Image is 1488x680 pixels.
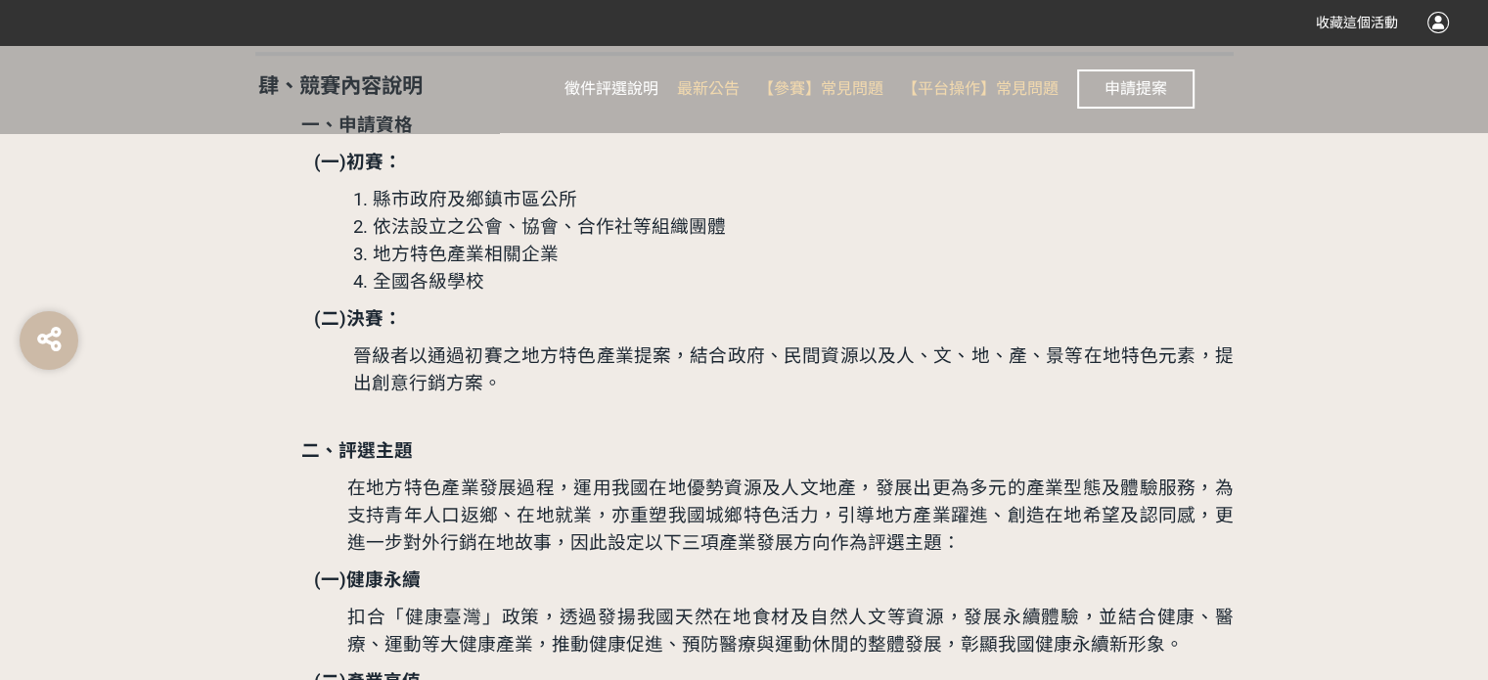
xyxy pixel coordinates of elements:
[902,79,1059,98] span: 【平台操作】常見問題
[564,45,658,133] a: 徵件評選說明
[1077,69,1195,109] button: 申請提案
[301,440,413,462] strong: 二、評選主題
[353,271,484,293] span: 4. 全國各級學校
[314,308,402,330] strong: (二)決賽：
[347,477,1234,554] span: 在地方特色產業發展過程，運用我國在地優勢資源及人文地產，發展出更為多元的產業型態及體驗服務，為支持青年人口返鄉、在地就業，亦重塑我國城鄉特色活力，引導地方產業躍進、創造在地希望及認同感，更進一步...
[347,607,1234,656] span: 扣合「健康臺灣」政策，透過發揚我國天然在地食材及自然人文等資源，發展永續體驗，並結合健康、醫療、運動等大健康產業，推動健康促進、預防醫療與運動休閒的整體發展，彰顯我國健康永續新形象。
[353,216,726,238] span: 2. 依法設立之公會、協會、合作社等組織團體
[758,79,883,98] span: 【參賽】常見問題
[677,79,740,98] span: 最新公告
[677,45,740,133] a: 最新公告
[353,345,1234,394] span: 晉級者以通過初賽之地方特色產業提案，結合政府、民間資源以及人、文、地、產、景等在地特色元素，提出創意行銷方案。
[314,152,402,173] strong: (一)初賽：
[353,244,559,265] span: 3. 地方特色產業相關企業
[902,45,1059,133] a: 【平台操作】常見問題
[314,569,421,591] strong: (一)健康永續
[1316,15,1398,30] span: 收藏這個活動
[1105,79,1167,98] span: 申請提案
[564,79,658,98] span: 徵件評選說明
[353,189,577,210] span: 1. 縣市政府及鄉鎮市區公所
[758,45,883,133] a: 【參賽】常見問題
